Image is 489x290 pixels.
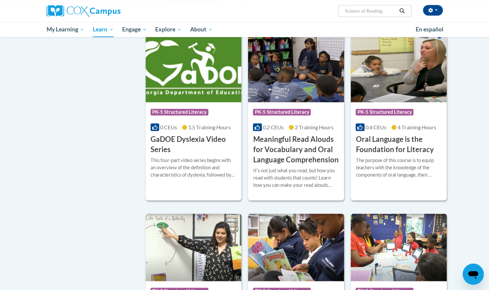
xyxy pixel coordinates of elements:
[118,22,151,37] a: Engage
[397,7,407,15] button: Search
[248,35,344,102] img: Course Logo
[160,124,177,130] span: 0 CEUs
[151,134,237,155] h3: GaDOE Dyslexia Video Series
[366,124,386,130] span: 0.4 CEUs
[351,35,447,102] img: Course Logo
[356,109,413,115] span: PK-5 Structured Literacy
[416,26,443,33] span: En español
[146,35,242,200] a: Course LogoPK-5 Structured Literacy0 CEUs1.5 Training Hours GaDOE Dyslexia Video SeriesThis four-...
[151,22,186,37] a: Explore
[146,214,242,281] img: Course Logo
[248,35,344,200] a: Course LogoPK-5 Structured Literacy0.2 CEUs2 Training Hours Meaningful Read Alouds for Vocabulary...
[155,25,182,33] span: Explore
[37,22,453,37] div: Main menu
[356,134,442,155] h3: Oral Language is the Foundation for Literacy
[263,124,284,130] span: 0.2 CEUs
[423,5,443,16] button: Account Settings
[351,35,447,200] a: Course LogoPK-5 Structured Literacy0.4 CEUs4 Training Hours Oral Language is the Foundation for L...
[188,124,231,130] span: 1.5 Training Hours
[411,22,448,36] a: En español
[398,124,436,130] span: 4 Training Hours
[151,109,208,115] span: PK-5 Structured Literacy
[88,22,118,37] a: Learn
[356,157,442,179] div: The purpose of this course is to equip teachers with the knowledge of the components of oral lang...
[42,22,89,37] a: My Learning
[190,25,213,33] span: About
[295,124,333,130] span: 2 Training Hours
[46,25,84,33] span: My Learning
[47,5,172,17] a: Cox Campus
[351,214,447,281] img: Course Logo
[151,157,237,179] div: This four-part video series begins with an overview of the definition and characteristics of dysl...
[93,25,114,33] span: Learn
[146,35,242,102] img: Course Logo
[253,167,339,189] div: Itʹs not just what you read, but how you read with students that counts! Learn how you can make y...
[253,134,339,165] h3: Meaningful Read Alouds for Vocabulary and Oral Language Comprehension
[248,214,344,281] img: Course Logo
[122,25,147,33] span: Engage
[253,109,311,115] span: PK-5 Structured Literacy
[344,7,397,15] input: Search Courses
[47,5,121,17] img: Cox Campus
[186,22,217,37] a: About
[463,264,484,285] iframe: Button to launch messaging window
